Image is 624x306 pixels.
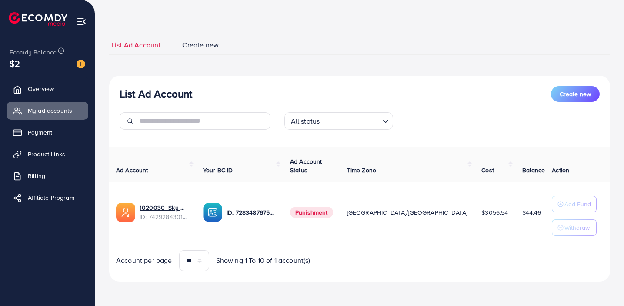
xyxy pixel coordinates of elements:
[284,112,393,130] div: Search for option
[28,193,74,202] span: Affiliate Program
[552,196,597,212] button: Add Fund
[116,256,172,266] span: Account per page
[140,212,189,221] span: ID: 7429284301449199632
[77,17,87,27] img: menu
[116,166,148,175] span: Ad Account
[140,203,189,221] div: <span class='underline'>1020030_Sky Marketing_1729765062639</span></br>7429284301449199632
[216,256,310,266] span: Showing 1 To 10 of 1 account(s)
[551,86,600,102] button: Create new
[10,48,57,57] span: Ecomdy Balance
[347,208,468,217] span: [GEOGRAPHIC_DATA]/[GEOGRAPHIC_DATA]
[203,203,222,222] img: ic-ba-acc.ded83a64.svg
[481,208,508,217] span: $3056.54
[560,90,591,98] span: Create new
[290,157,322,175] span: Ad Account Status
[7,145,88,163] a: Product Links
[481,166,494,175] span: Cost
[552,219,597,236] button: Withdraw
[7,189,88,206] a: Affiliate Program
[28,84,54,93] span: Overview
[227,207,276,218] p: ID: 7283487675913502721
[9,12,67,26] img: logo
[564,222,590,233] p: Withdraw
[564,199,591,209] p: Add Fund
[77,60,85,68] img: image
[203,166,233,175] span: Your BC ID
[28,128,52,137] span: Payment
[182,40,219,50] span: Create new
[7,124,88,141] a: Payment
[522,166,545,175] span: Balance
[28,106,72,115] span: My ad accounts
[28,150,65,158] span: Product Links
[322,113,379,128] input: Search for option
[140,203,189,212] a: 1020030_Sky Marketing_1729765062639
[116,203,135,222] img: ic-ads-acc.e4c84228.svg
[7,80,88,98] a: Overview
[28,171,45,180] span: Billing
[111,40,160,50] span: List Ad Account
[552,166,569,175] span: Action
[290,207,333,218] span: Punishment
[7,167,88,185] a: Billing
[522,208,541,217] span: $44.46
[120,87,192,100] h3: List Ad Account
[347,166,376,175] span: Time Zone
[289,115,322,128] span: All status
[10,57,20,70] span: $2
[7,102,88,119] a: My ad accounts
[587,267,617,299] iframe: Chat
